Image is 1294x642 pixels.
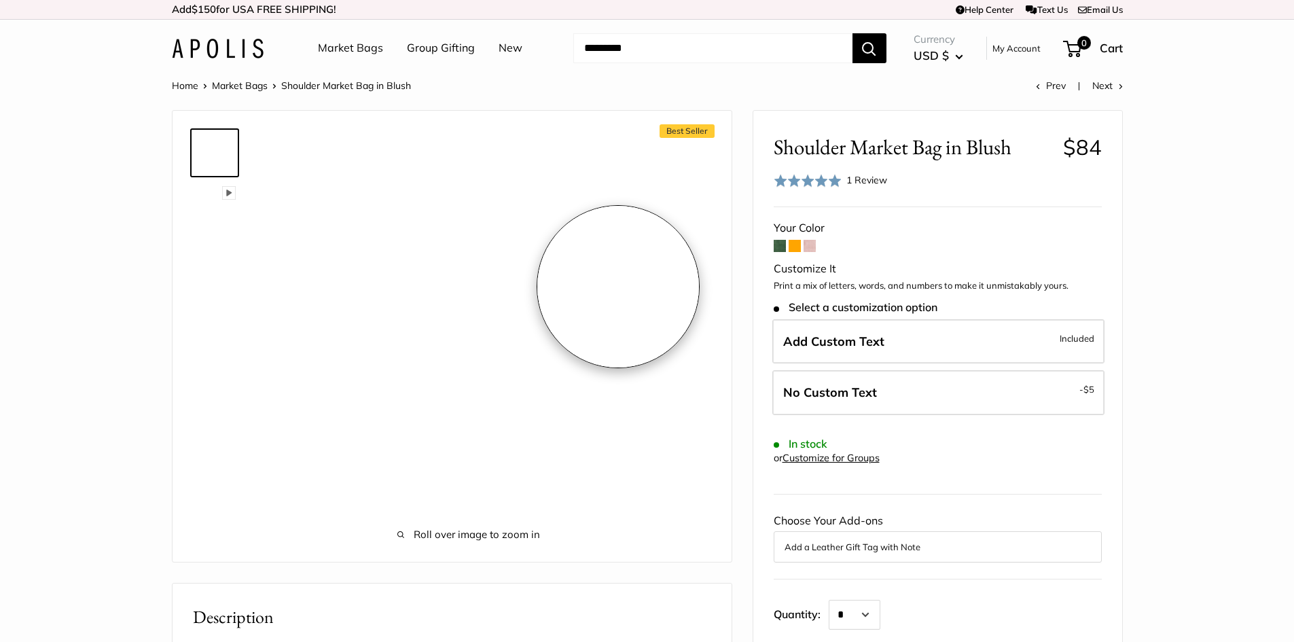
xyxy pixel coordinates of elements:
span: In stock [774,438,827,450]
a: Group Gifting [407,38,475,58]
button: Add a Leather Gift Tag with Note [785,539,1091,555]
a: Next [1092,79,1123,92]
span: 0 [1077,36,1090,50]
nav: Breadcrumb [172,77,411,94]
span: Best Seller [660,124,715,138]
a: New [499,38,522,58]
label: Quantity: [774,596,829,630]
label: Leave Blank [772,370,1104,415]
button: USD $ [914,45,963,67]
span: Add Custom Text [783,334,884,349]
span: Roll over image to zoom in [281,525,656,544]
span: Cart [1100,41,1123,55]
span: - [1079,381,1094,397]
a: Prev [1036,79,1066,92]
input: Search... [573,33,852,63]
a: Shoulder Market Bag in Blush [190,346,239,395]
a: Help Center [956,4,1013,15]
span: $150 [192,3,216,16]
a: Customize for Groups [783,452,880,464]
div: Your Color [774,218,1102,238]
span: No Custom Text [783,385,877,400]
img: Apolis [172,39,264,58]
span: 1 Review [846,174,887,186]
a: Shoulder Market Bag in Blush [190,237,239,286]
span: Shoulder Market Bag in Blush [281,79,411,92]
a: 0 Cart [1064,37,1123,59]
div: or [774,449,880,467]
a: My Account [992,40,1041,56]
span: $5 [1083,384,1094,395]
a: Shoulder Market Bag in Blush [190,128,239,177]
a: Market Bags [318,38,383,58]
span: Shoulder Market Bag in Blush [774,135,1053,160]
button: Search [852,33,886,63]
span: USD $ [914,48,949,63]
a: Market Bags [212,79,268,92]
a: Shoulder Market Bag in Blush [190,183,239,232]
a: Home [172,79,198,92]
a: Shoulder Market Bag in Blush [190,291,239,340]
span: $84 [1063,134,1102,160]
div: Customize It [774,259,1102,279]
span: Currency [914,30,963,49]
p: Print a mix of letters, words, and numbers to make it unmistakably yours. [774,279,1102,293]
span: Select a customization option [774,301,937,314]
span: Included [1060,330,1094,346]
a: Shoulder Market Bag in Blush [190,400,239,449]
label: Add Custom Text [772,319,1104,364]
a: Email Us [1078,4,1123,15]
a: Text Us [1026,4,1067,15]
h2: Description [193,604,711,630]
div: Choose Your Add-ons [774,511,1102,563]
